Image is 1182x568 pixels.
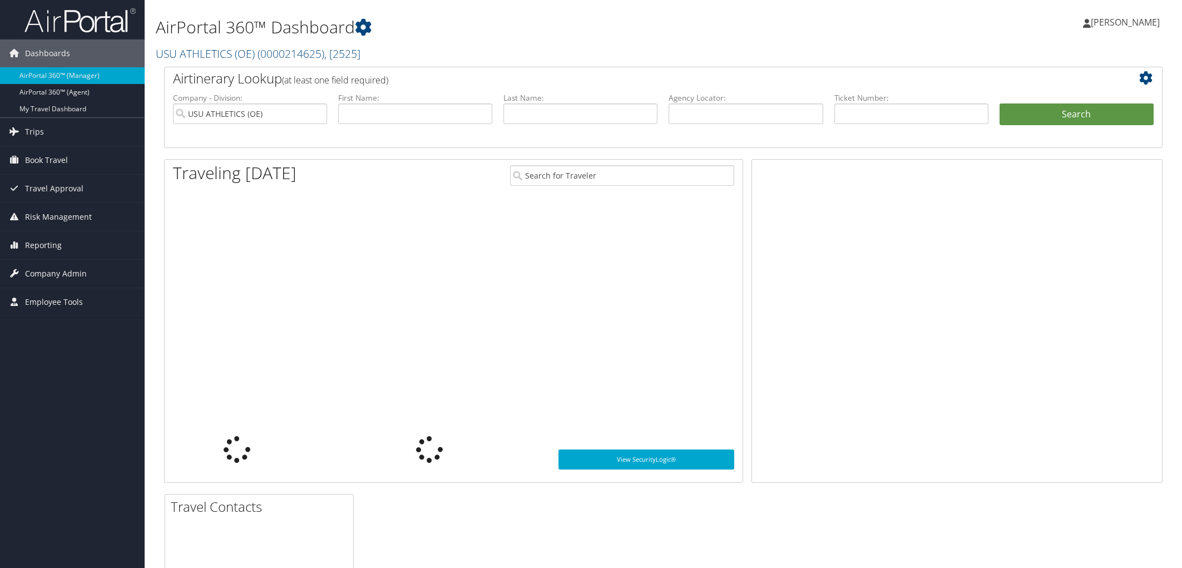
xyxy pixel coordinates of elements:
span: Travel Approval [25,175,83,202]
span: ( 0000214625 ) [258,46,324,61]
a: USU ATHLETICS (OE) [156,46,360,61]
span: Risk Management [25,203,92,231]
h1: AirPortal 360™ Dashboard [156,16,833,39]
span: Trips [25,118,44,146]
label: Ticket Number: [834,92,988,103]
span: Dashboards [25,39,70,67]
a: View SecurityLogic® [558,450,734,470]
span: Employee Tools [25,288,83,316]
img: airportal-logo.png [24,7,136,33]
span: Book Travel [25,146,68,174]
h1: Traveling [DATE] [173,161,296,185]
span: , [ 2525 ] [324,46,360,61]
span: (at least one field required) [282,74,388,86]
label: Agency Locator: [669,92,823,103]
span: Reporting [25,231,62,259]
label: First Name: [338,92,492,103]
span: Company Admin [25,260,87,288]
input: Search for Traveler [510,165,734,186]
label: Last Name: [503,92,657,103]
h2: Airtinerary Lookup [173,69,1071,88]
label: Company - Division: [173,92,327,103]
a: [PERSON_NAME] [1083,6,1171,39]
button: Search [1000,103,1154,126]
h2: Travel Contacts [171,497,353,516]
span: [PERSON_NAME] [1091,16,1160,28]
